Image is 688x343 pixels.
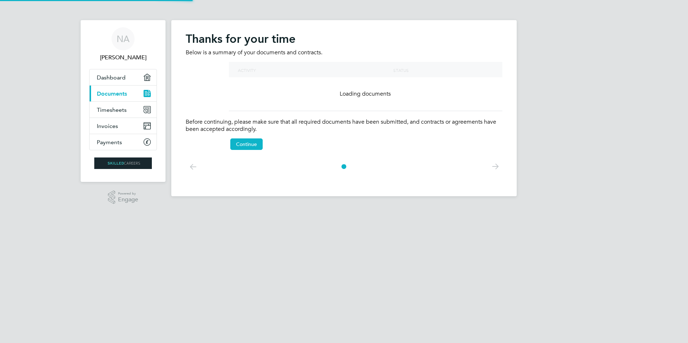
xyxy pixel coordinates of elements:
span: Timesheets [97,106,127,113]
a: Documents [90,86,157,101]
a: Powered byEngage [108,191,139,204]
span: NA [117,34,130,44]
span: Engage [118,197,138,203]
h2: Thanks for your time [186,32,502,46]
nav: Main navigation [81,20,166,182]
span: Payments [97,139,122,146]
span: Nilesh Ambasana [89,53,157,62]
img: skilledcareers-logo-retina.png [94,157,152,169]
a: Go to home page [89,157,157,169]
a: Timesheets [90,102,157,118]
span: Invoices [97,123,118,129]
span: Documents [97,90,127,97]
span: Powered by [118,191,138,197]
span: Dashboard [97,74,126,81]
a: Invoices [90,118,157,134]
a: Dashboard [90,69,157,85]
a: NA[PERSON_NAME] [89,27,157,62]
p: Below is a summary of your documents and contracts. [186,49,502,56]
button: Continue [230,138,263,150]
p: Before continuing, please make sure that all required documents have been submitted, and contract... [186,118,502,133]
a: Payments [90,134,157,150]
